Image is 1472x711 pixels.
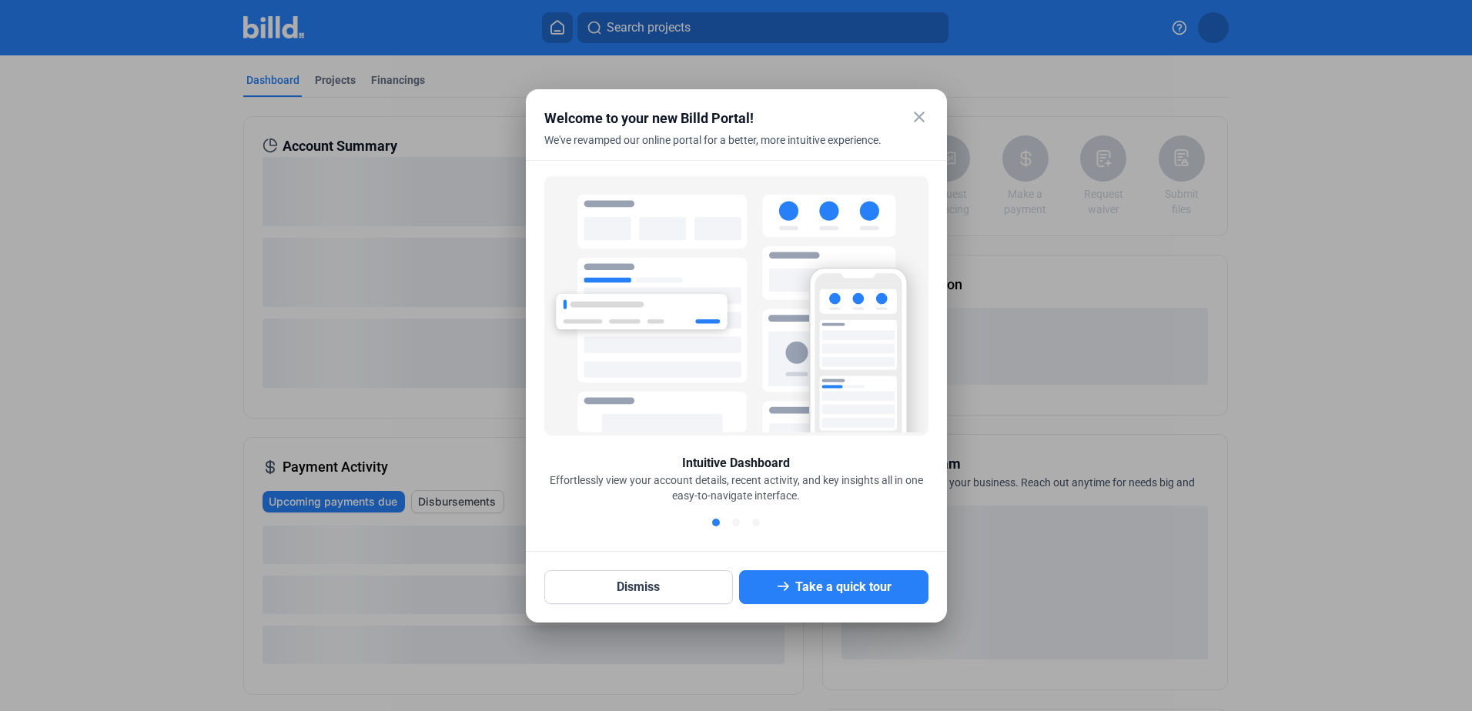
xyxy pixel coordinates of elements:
mat-icon: close [910,108,928,126]
div: Effortlessly view your account details, recent activity, and key insights all in one easy-to-navi... [544,472,928,503]
div: We've revamped our online portal for a better, more intuitive experience. [544,132,890,166]
button: Dismiss [544,570,734,604]
div: Intuitive Dashboard [682,454,790,472]
div: Welcome to your new Billd Portal! [544,108,890,129]
button: Take a quick tour [739,570,928,604]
